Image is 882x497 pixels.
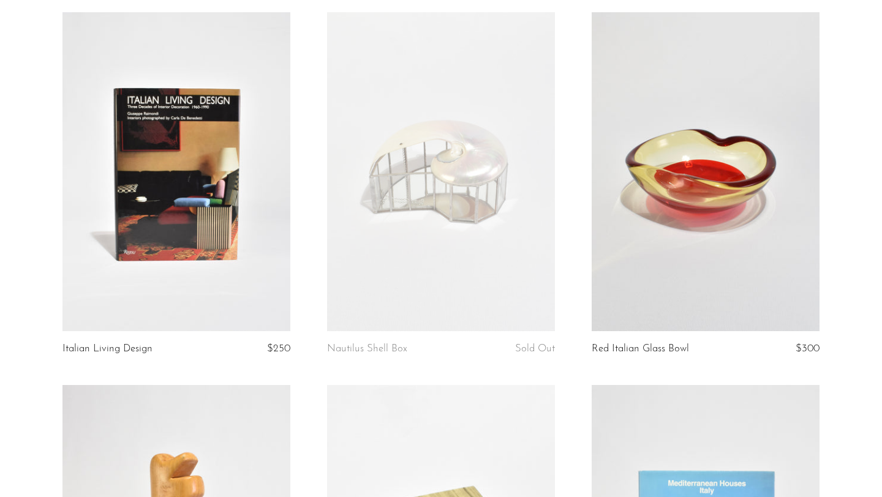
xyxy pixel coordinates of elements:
span: $300 [796,343,820,354]
a: Nautilus Shell Box [327,343,407,354]
a: Italian Living Design [62,343,153,354]
a: Red Italian Glass Bowl [592,343,689,354]
span: $250 [267,343,290,354]
span: Sold Out [515,343,555,354]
